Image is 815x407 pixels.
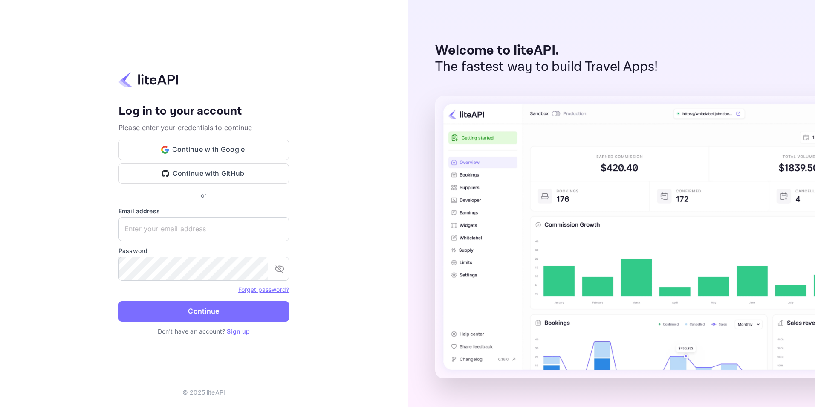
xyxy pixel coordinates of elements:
a: Forget password? [238,286,289,293]
label: Email address [118,206,289,215]
p: © 2025 liteAPI [182,388,225,397]
p: Welcome to liteAPI. [435,43,658,59]
label: Password [118,246,289,255]
p: Please enter your credentials to continue [118,122,289,133]
button: Continue [118,301,289,322]
input: Enter your email address [118,217,289,241]
button: toggle password visibility [271,260,288,277]
h4: Log in to your account [118,104,289,119]
a: Sign up [227,328,250,335]
p: The fastest way to build Travel Apps! [435,59,658,75]
button: Continue with GitHub [118,163,289,184]
img: liteapi [118,71,178,88]
button: Continue with Google [118,140,289,160]
p: Don't have an account? [118,327,289,336]
p: or [201,191,206,200]
a: Forget password? [238,285,289,294]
